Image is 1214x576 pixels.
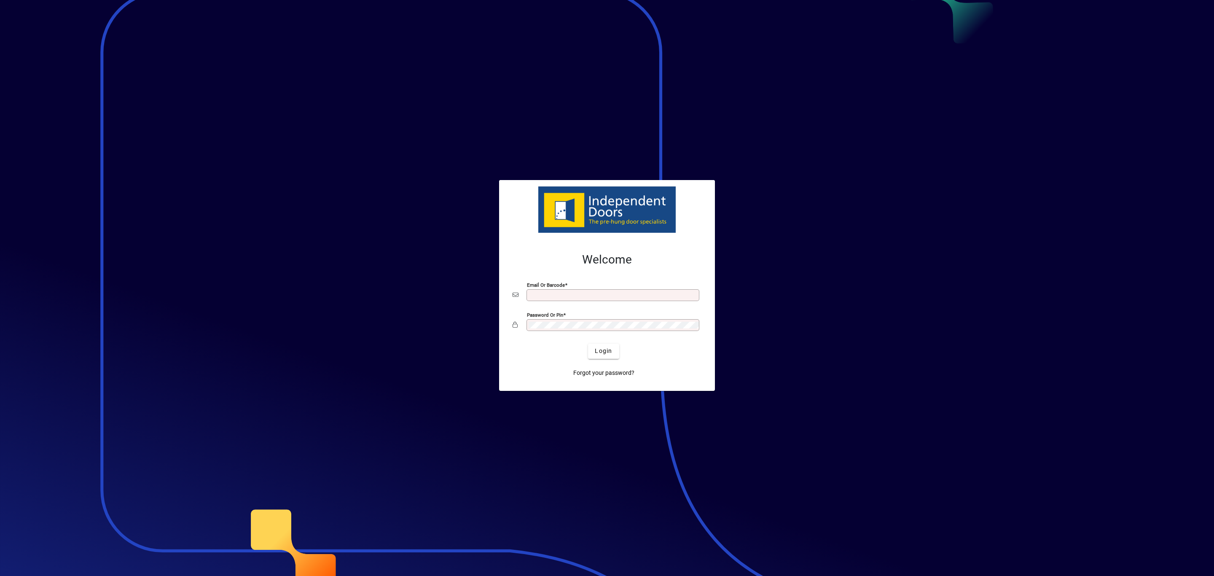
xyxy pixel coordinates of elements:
[527,282,565,288] mat-label: Email or Barcode
[513,253,701,267] h2: Welcome
[527,312,563,318] mat-label: Password or Pin
[573,369,634,377] span: Forgot your password?
[595,347,612,355] span: Login
[570,366,638,381] a: Forgot your password?
[588,344,619,359] button: Login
